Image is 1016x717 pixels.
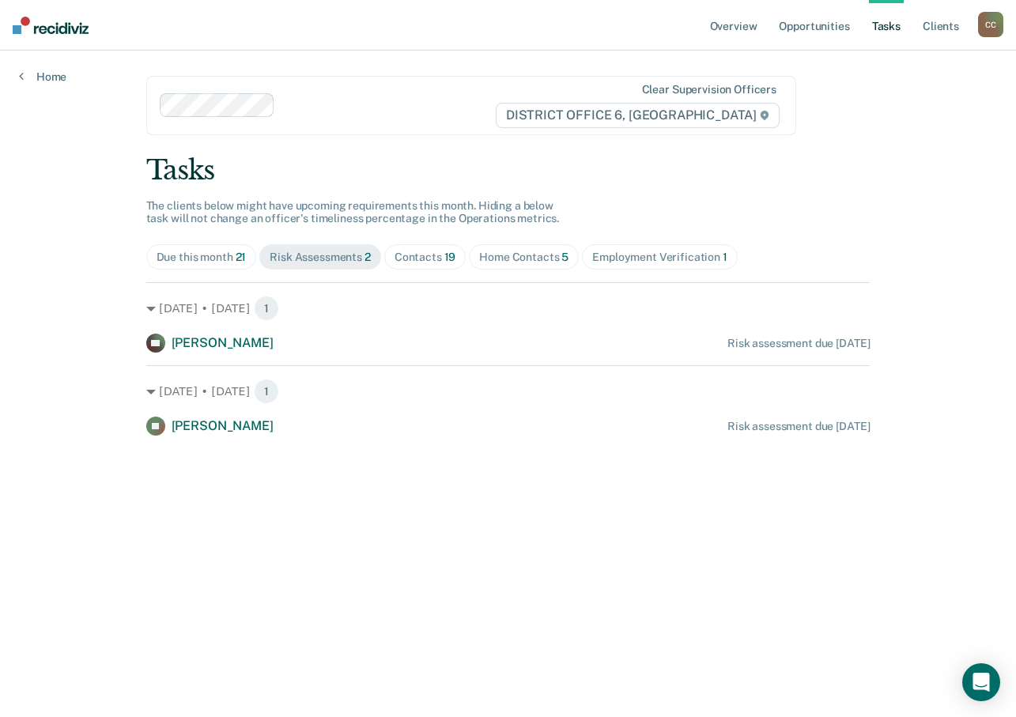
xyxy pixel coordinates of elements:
div: Contacts [395,251,456,264]
div: Open Intercom Messenger [962,663,1000,701]
span: [PERSON_NAME] [172,335,274,350]
div: Clear supervision officers [642,83,776,96]
div: Risk Assessments [270,251,371,264]
span: 1 [254,379,279,404]
div: Risk assessment due [DATE] [727,337,870,350]
span: 1 [723,251,727,263]
div: Home Contacts [479,251,568,264]
button: CC [978,12,1003,37]
a: Home [19,70,66,84]
div: C C [978,12,1003,37]
div: [DATE] • [DATE] 1 [146,379,871,404]
div: Employment Verification [592,251,727,264]
span: [PERSON_NAME] [172,418,274,433]
span: 5 [561,251,568,263]
span: The clients below might have upcoming requirements this month. Hiding a below task will not chang... [146,199,560,225]
span: 2 [364,251,371,263]
span: 19 [444,251,456,263]
img: Recidiviz [13,17,89,34]
div: Tasks [146,154,871,187]
span: 21 [236,251,247,263]
span: 1 [254,296,279,321]
div: Due this month [157,251,247,264]
div: [DATE] • [DATE] 1 [146,296,871,321]
div: Risk assessment due [DATE] [727,420,870,433]
span: DISTRICT OFFICE 6, [GEOGRAPHIC_DATA] [496,103,780,128]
